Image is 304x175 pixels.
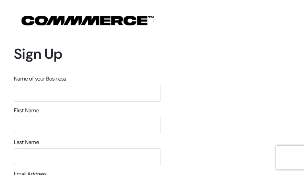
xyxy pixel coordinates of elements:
[14,138,39,146] label: Last Name
[14,45,161,62] h1: Sign Up
[21,16,154,25] img: COMMMERCE
[14,106,39,115] label: First Name
[14,75,66,83] label: Name of your Business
